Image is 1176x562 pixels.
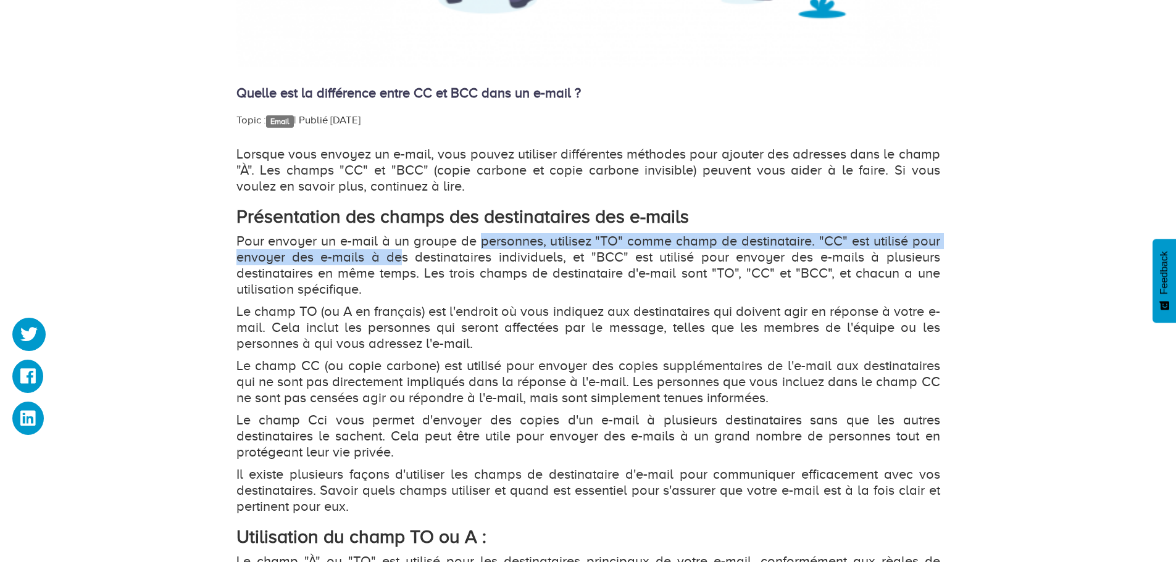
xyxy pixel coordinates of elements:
[236,412,940,460] p: Le champ Cci vous permet d'envoyer des copies d'un e-mail à plusieurs destinataires sans que les ...
[236,86,940,101] h4: Quelle est la différence entre CC et BCC dans un e-mail ?
[236,466,940,514] p: Il existe plusieurs façons d'utiliser les champs de destinataire d'e-mail pour communiquer effica...
[1159,251,1170,294] span: Feedback
[236,114,296,126] span: Topic : |
[236,304,940,352] p: Le champ TO (ou A en français) est l'endroit où vous indiquez aux destinataires qui doivent agir ...
[236,526,486,547] strong: Utilisation du champ TO ou A :
[236,358,940,406] p: Le champ CC (ou copie carbone) est utilisé pour envoyer des copies supplémentaires de l'e-mail au...
[236,146,940,194] p: Lorsque vous envoyez un e-mail, vous pouvez utiliser différentes méthodes pour ajouter des adress...
[236,233,940,297] p: Pour envoyer un e-mail à un groupe de personnes, utilisez "TO" comme champ de destinataire. "CC" ...
[236,206,689,227] strong: Présentation des champs des destinataires des e-mails
[266,115,294,128] a: Email
[1114,500,1161,547] iframe: Drift Widget Chat Controller
[1153,239,1176,323] button: Feedback - Afficher l’enquête
[299,114,361,126] span: Publié [DATE]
